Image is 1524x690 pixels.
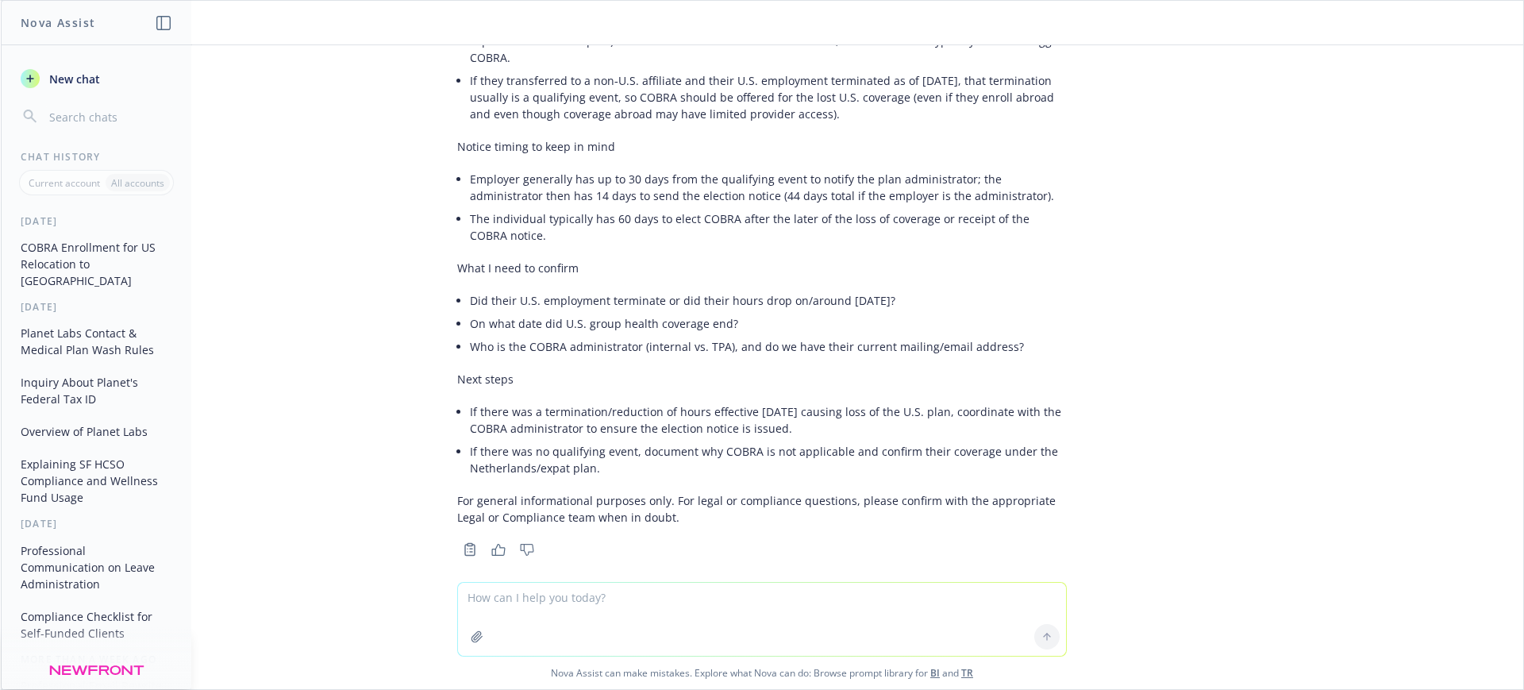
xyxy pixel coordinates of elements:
[470,69,1067,125] li: If they transferred to a non‑U.S. affiliate and their U.S. employment terminated as of [DATE], th...
[2,517,191,530] div: [DATE]
[21,14,95,31] h1: Nova Assist
[463,542,477,557] svg: Copy to clipboard
[7,657,1517,689] span: Nova Assist can make mistakes. Explore what Nova can do: Browse prompt library for and
[470,312,1067,335] li: On what date did U.S. group health coverage end?
[930,666,940,680] a: BI
[470,335,1067,358] li: Who is the COBRA administrator (internal vs. TPA), and do we have their current mailing/email add...
[470,168,1067,207] li: Employer generally has up to 30 days from the qualifying event to notify the plan administrator; ...
[14,418,179,445] button: Overview of Planet Labs
[2,150,191,164] div: Chat History
[14,234,179,294] button: COBRA Enrollment for US Relocation to [GEOGRAPHIC_DATA]
[2,653,191,666] div: More than a week ago
[14,64,179,93] button: New chat
[457,260,1067,276] p: What I need to confirm
[470,289,1067,312] li: Did their U.S. employment terminate or did their hours drop on/around [DATE]?
[14,320,179,363] button: Planet Labs Contact & Medical Plan Wash Rules
[457,138,1067,155] p: Notice timing to keep in mind
[2,300,191,314] div: [DATE]
[2,214,191,228] div: [DATE]
[470,207,1067,247] li: The individual typically has 60 days to elect COBRA after the later of the loss of coverage or re...
[457,492,1067,526] p: For general informational purposes only. For legal or compliance questions, please confirm with t...
[111,176,164,190] p: All accounts
[961,666,973,680] a: TR
[46,106,172,128] input: Search chats
[457,371,1067,387] p: Next steps
[514,538,540,561] button: Thumbs down
[14,538,179,597] button: Professional Communication on Leave Administration
[46,71,100,87] span: New chat
[14,603,179,646] button: Compliance Checklist for Self-Funded Clients
[29,176,100,190] p: Current account
[14,369,179,412] button: Inquiry About Planet's Federal Tax ID
[470,400,1067,440] li: If there was a termination/reduction of hours effective [DATE] causing loss of the U.S. plan, coo...
[470,440,1067,480] li: If there was no qualifying event, document why COBRA is not applicable and confirm their coverage...
[14,451,179,511] button: Explaining SF HCSO Compliance and Wellness Fund Usage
